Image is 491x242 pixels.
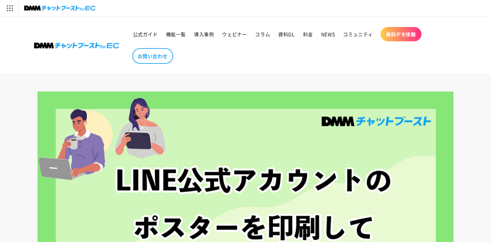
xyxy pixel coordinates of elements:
[343,31,373,37] span: コミュニティ
[1,1,18,15] img: サービス
[218,27,251,41] a: ウェビナー
[162,27,190,41] a: 機能一覧
[133,31,158,37] span: 公式ガイド
[381,27,421,41] a: 無料デモ体験
[129,27,162,41] a: 公式ガイド
[339,27,377,41] a: コミュニティ
[386,31,416,37] span: 無料デモ体験
[194,31,214,37] span: 導入事例
[222,31,247,37] span: ウェビナー
[321,31,335,37] span: NEWS
[299,27,317,41] a: 料金
[132,48,173,64] a: お問い合わせ
[34,43,119,48] img: 株式会社DMM Boost
[278,31,295,37] span: 資料DL
[190,27,218,41] a: 導入事例
[274,27,299,41] a: 資料DL
[255,31,270,37] span: コラム
[24,3,96,13] img: チャットブーストforEC
[303,31,313,37] span: 料金
[138,53,168,59] span: お問い合わせ
[317,27,339,41] a: NEWS
[251,27,274,41] a: コラム
[166,31,186,37] span: 機能一覧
